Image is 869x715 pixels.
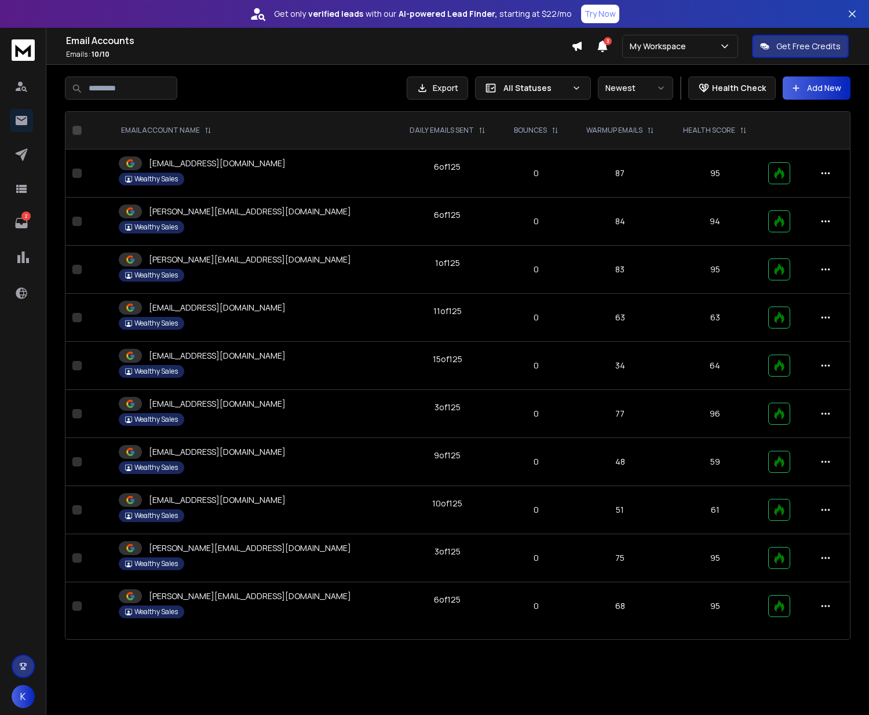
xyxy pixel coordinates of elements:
strong: verified leads [308,8,363,20]
div: 6 of 125 [434,209,461,221]
td: 94 [669,198,761,246]
td: 61 [669,486,761,534]
p: [EMAIL_ADDRESS][DOMAIN_NAME] [149,302,286,313]
p: Wealthy Sales [134,271,178,280]
p: Wealthy Sales [134,319,178,328]
div: 6 of 125 [434,594,461,605]
span: 3 [604,37,612,45]
p: [EMAIL_ADDRESS][DOMAIN_NAME] [149,494,286,506]
p: 0 [507,264,565,275]
td: 64 [669,342,761,390]
p: [EMAIL_ADDRESS][DOMAIN_NAME] [149,350,286,362]
p: Wealthy Sales [134,174,178,184]
div: 15 of 125 [433,353,462,365]
p: Wealthy Sales [134,607,178,616]
button: Try Now [581,5,619,23]
td: 95 [669,246,761,294]
p: Emails : [66,50,571,59]
td: 68 [571,582,669,630]
p: Wealthy Sales [134,511,178,520]
td: 83 [571,246,669,294]
p: 0 [507,600,565,612]
p: [EMAIL_ADDRESS][DOMAIN_NAME] [149,446,286,458]
p: [PERSON_NAME][EMAIL_ADDRESS][DOMAIN_NAME] [149,590,351,602]
p: 0 [507,167,565,179]
p: Wealthy Sales [134,367,178,376]
p: 0 [507,552,565,564]
p: My Workspace [630,41,691,52]
div: 11 of 125 [433,305,462,317]
button: Newest [598,76,673,100]
div: 10 of 125 [432,498,462,509]
p: All Statuses [503,82,567,94]
button: Add New [783,76,850,100]
p: HEALTH SCORE [683,126,735,135]
button: Get Free Credits [752,35,849,58]
strong: AI-powered Lead Finder, [399,8,497,20]
p: Wealthy Sales [134,463,178,472]
td: 34 [571,342,669,390]
span: 10 / 10 [92,49,109,59]
div: EMAIL ACCOUNT NAME [121,126,211,135]
td: 48 [571,438,669,486]
p: 0 [507,360,565,371]
p: DAILY EMAILS SENT [410,126,474,135]
div: 1 of 125 [435,257,460,269]
p: Wealthy Sales [134,559,178,568]
p: [EMAIL_ADDRESS][DOMAIN_NAME] [149,398,286,410]
p: BOUNCES [514,126,547,135]
td: 75 [571,534,669,582]
p: 2 [21,211,31,221]
p: Get Free Credits [776,41,841,52]
div: 6 of 125 [434,161,461,173]
p: 0 [507,504,565,516]
td: 84 [571,198,669,246]
p: [PERSON_NAME][EMAIL_ADDRESS][DOMAIN_NAME] [149,254,351,265]
button: K [12,685,35,708]
p: 0 [507,456,565,468]
p: 0 [507,312,565,323]
td: 63 [669,294,761,342]
div: 9 of 125 [434,450,461,461]
button: Health Check [688,76,776,100]
p: Health Check [712,82,766,94]
a: 2 [10,211,33,235]
p: 0 [507,408,565,419]
p: Try Now [585,8,616,20]
div: 3 of 125 [434,546,461,557]
img: logo [12,39,35,61]
p: 0 [507,216,565,227]
td: 59 [669,438,761,486]
p: Wealthy Sales [134,415,178,424]
div: 3 of 125 [434,402,461,413]
td: 51 [571,486,669,534]
p: WARMUP EMAILS [586,126,642,135]
td: 87 [571,149,669,198]
p: [PERSON_NAME][EMAIL_ADDRESS][DOMAIN_NAME] [149,206,351,217]
p: [EMAIL_ADDRESS][DOMAIN_NAME] [149,158,286,169]
p: Get only with our starting at $22/mo [274,8,572,20]
button: Export [407,76,468,100]
td: 63 [571,294,669,342]
td: 77 [571,390,669,438]
td: 95 [669,149,761,198]
td: 95 [669,582,761,630]
td: 96 [669,390,761,438]
h1: Email Accounts [66,34,571,48]
td: 95 [669,534,761,582]
p: [PERSON_NAME][EMAIL_ADDRESS][DOMAIN_NAME] [149,542,351,554]
p: Wealthy Sales [134,222,178,232]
